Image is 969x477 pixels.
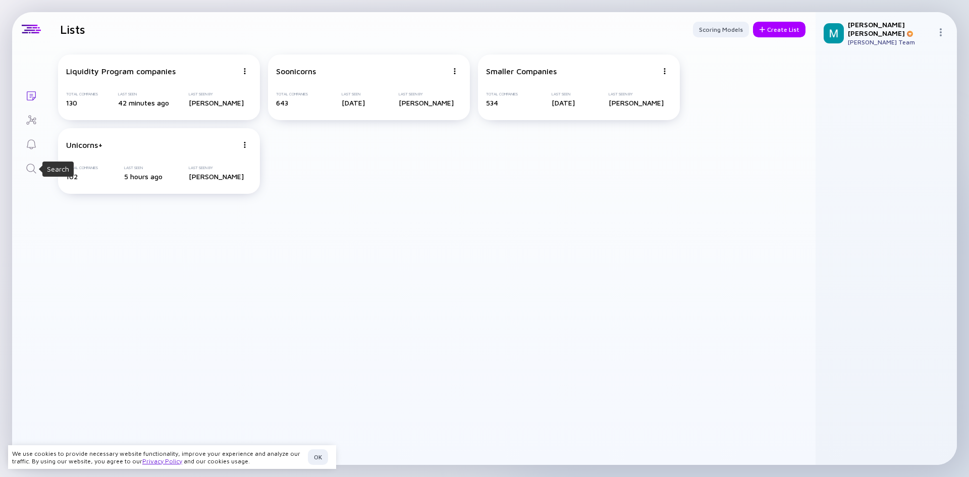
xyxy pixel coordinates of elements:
[693,22,749,37] button: Scoring Models
[342,92,365,96] div: Last Seen
[66,166,98,170] div: Total Companies
[609,92,664,96] div: Last Seen By
[552,98,575,107] div: [DATE]
[142,457,182,465] a: Privacy Policy
[12,131,50,155] a: Reminders
[452,68,458,74] img: Menu
[848,38,933,46] div: [PERSON_NAME] Team
[486,98,498,107] span: 534
[276,67,316,76] div: Soonicorns
[308,449,328,465] button: OK
[848,20,933,37] div: [PERSON_NAME] [PERSON_NAME]
[276,98,288,107] span: 643
[276,92,308,96] div: Total Companies
[189,92,244,96] div: Last Seen By
[486,67,557,76] div: Smaller Companies
[66,98,77,107] span: 130
[47,164,69,174] div: Search
[824,23,844,43] img: Mordechai Profile Picture
[486,92,518,96] div: Total Companies
[399,98,454,107] div: [PERSON_NAME]
[12,155,50,180] a: Search
[242,142,248,148] img: Menu
[189,172,244,181] div: [PERSON_NAME]
[399,92,454,96] div: Last Seen By
[66,92,98,96] div: Total Companies
[937,28,945,36] img: Menu
[189,166,244,170] div: Last Seen By
[66,67,176,76] div: Liquidity Program companies
[118,92,169,96] div: Last Seen
[118,98,169,107] div: 42 minutes ago
[124,172,163,181] div: 5 hours ago
[124,166,163,170] div: Last Seen
[66,140,103,149] div: Unicorns+
[609,98,664,107] div: [PERSON_NAME]
[189,98,244,107] div: [PERSON_NAME]
[60,22,85,36] h1: Lists
[552,92,575,96] div: Last Seen
[662,68,668,74] img: Menu
[12,450,304,465] div: We use cookies to provide necessary website functionality, improve your experience and analyze ou...
[753,22,805,37] button: Create List
[242,68,248,74] img: Menu
[12,83,50,107] a: Lists
[342,98,365,107] div: [DATE]
[12,107,50,131] a: Investor Map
